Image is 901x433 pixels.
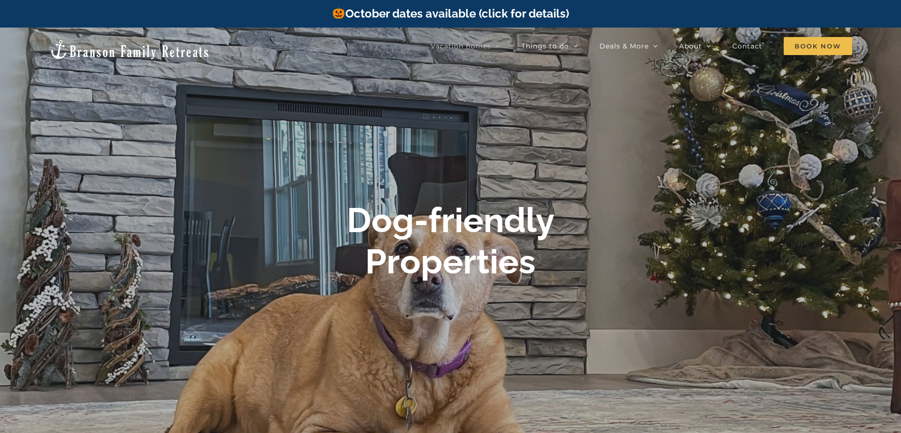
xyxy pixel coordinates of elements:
[333,7,344,19] img: 🎃
[732,43,762,49] span: Contact
[522,43,569,49] span: Things to do
[784,37,852,56] a: Book Now
[679,37,711,56] a: About
[732,37,762,56] a: Contact
[784,37,852,55] span: Book Now
[49,39,210,60] img: Branson Family Retreats Logo
[522,37,578,56] a: Things to do
[431,37,852,56] nav: Main Menu
[679,43,702,49] span: About
[332,7,569,20] a: October dates available (click for details)
[431,37,500,56] a: Vacation homes
[599,37,658,56] a: Deals & More
[431,43,491,49] span: Vacation homes
[347,200,555,281] b: Dog-friendly Properties
[599,43,649,49] span: Deals & More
